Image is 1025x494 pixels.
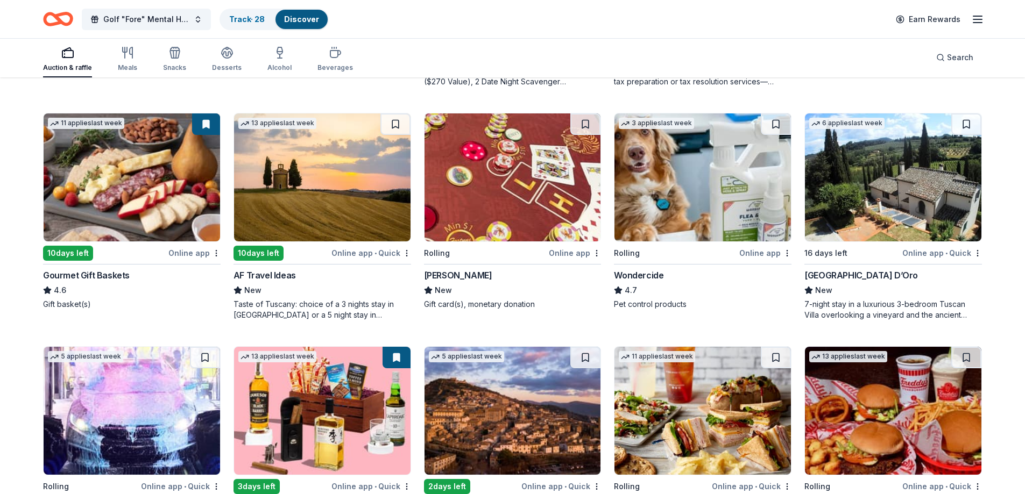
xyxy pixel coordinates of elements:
span: Golf "Fore" Mental Health [103,13,189,26]
button: Alcohol [267,42,292,77]
span: • [374,249,377,257]
div: 6 applies last week [809,118,885,129]
div: 2 days left [424,479,470,494]
div: Online app Quick [902,479,982,493]
div: Rolling [424,247,450,260]
div: 11 applies last week [48,118,124,129]
div: Rolling [804,480,830,493]
div: Online app [168,246,221,260]
a: Image for Boyd GamingRollingOnline app[PERSON_NAME]NewGift card(s), monetary donation [424,113,602,310]
div: [PERSON_NAME] [424,269,492,282]
div: 13 applies last week [238,351,316,362]
button: Auction & raffle [43,42,92,77]
div: Meals [118,63,137,72]
span: 4.6 [54,284,66,297]
div: 5 applies last week [429,351,504,362]
div: Alcohol [267,63,292,72]
div: Pet control products [614,299,791,310]
span: • [945,249,948,257]
a: Image for Gourmet Gift Baskets11 applieslast week10days leftOnline appGourmet Gift Baskets4.6Gift... [43,113,221,310]
img: Image for Boyd Gaming [425,113,601,241]
a: Image for Wondercide3 applieslast weekRollingOnline appWondercide4.7Pet control products [614,113,791,310]
img: Image for Hill Town Tours [425,347,601,475]
a: Image for AF Travel Ideas13 applieslast week10days leftOnline app•QuickAF Travel IdeasNewTaste of... [234,113,411,320]
button: Track· 28Discover [220,9,329,30]
div: Gourmet Gift Baskets [43,269,130,282]
div: Taste of Tuscany: choice of a 3 nights stay in [GEOGRAPHIC_DATA] or a 5 night stay in [GEOGRAPHIC... [234,299,411,320]
a: Home [43,6,73,32]
span: • [945,482,948,491]
div: Online app Quick [331,479,411,493]
div: Online app Quick [521,479,601,493]
button: Meals [118,42,137,77]
button: Search [928,47,982,68]
div: [GEOGRAPHIC_DATA] D’Oro [804,269,918,282]
a: Image for Villa Sogni D’Oro6 applieslast week16 days leftOnline app•Quick[GEOGRAPHIC_DATA] D’OroN... [804,113,982,320]
div: 5 applies last week [48,351,123,362]
div: Online app Quick [712,479,791,493]
div: 10 days left [234,246,284,261]
div: 11 applies last week [619,351,695,362]
span: New [435,284,452,297]
div: 3 applies last week [619,118,694,129]
button: Snacks [163,42,186,77]
div: Online app [549,246,601,260]
button: Golf "Fore" Mental Health [82,9,211,30]
img: Image for Villa Sogni D’Oro [805,113,981,241]
div: 16 days left [804,247,847,260]
span: • [755,482,757,491]
div: 13 applies last week [238,118,316,129]
div: Online app Quick [331,246,411,260]
div: 10 days left [43,246,93,261]
a: Discover [284,15,319,24]
div: Rolling [43,480,69,493]
span: • [374,482,377,491]
span: New [244,284,261,297]
div: Online app Quick [902,246,982,260]
span: 4.7 [625,284,637,297]
img: Image for The BroBasket [234,347,411,475]
div: Online app Quick [141,479,221,493]
span: Search [947,51,973,64]
a: Earn Rewards [889,10,967,29]
button: Desserts [212,42,242,77]
span: • [184,482,186,491]
img: Image for Gourmet Gift Baskets [44,113,220,241]
img: Image for McAlister's Deli [614,347,791,475]
div: Beverages [317,63,353,72]
img: Image for Freddy's Frozen Custard & Steakburgers [805,347,981,475]
div: 13 applies last week [809,351,887,362]
img: Image for Tidal Wave Auto Spa [44,347,220,475]
img: Image for AF Travel Ideas [234,113,411,241]
div: Rolling [614,480,640,493]
span: • [564,482,567,491]
div: Gift card(s), monetary donation [424,299,602,310]
div: Snacks [163,63,186,72]
div: Online app [739,246,791,260]
button: Beverages [317,42,353,77]
div: Auction & raffle [43,63,92,72]
div: AF Travel Ideas [234,269,296,282]
div: 3 days left [234,479,280,494]
img: Image for Wondercide [614,113,791,241]
span: New [815,284,832,297]
div: Rolling [614,247,640,260]
div: Desserts [212,63,242,72]
div: 7-night stay in a luxurious 3-bedroom Tuscan Villa overlooking a vineyard and the ancient walled ... [804,299,982,320]
a: Track· 28 [229,15,265,24]
div: Wondercide [614,269,663,282]
div: Gift basket(s) [43,299,221,310]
